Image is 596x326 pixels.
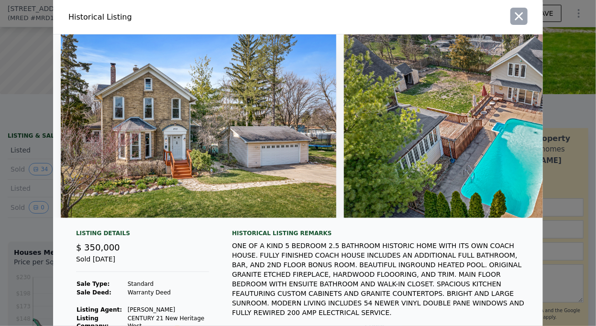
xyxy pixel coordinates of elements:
[76,254,209,272] div: Sold [DATE]
[76,229,209,241] div: Listing Details
[127,305,209,314] td: [PERSON_NAME]
[61,34,336,218] img: Property Img
[77,306,122,313] strong: Listing Agent:
[76,242,120,252] span: $ 350,000
[77,281,110,287] strong: Sale Type:
[68,11,294,23] div: Historical Listing
[77,289,111,296] strong: Sale Deed:
[127,288,209,297] td: Warranty Deed
[232,229,528,237] div: Historical Listing remarks
[232,241,528,317] div: ONE OF A KIND 5 BEDROOM 2.5 BATHROOM HISTORIC HOME WITH ITS OWN COACH HOUSE. FULLY FINISHED COACH...
[127,280,209,288] td: Standard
